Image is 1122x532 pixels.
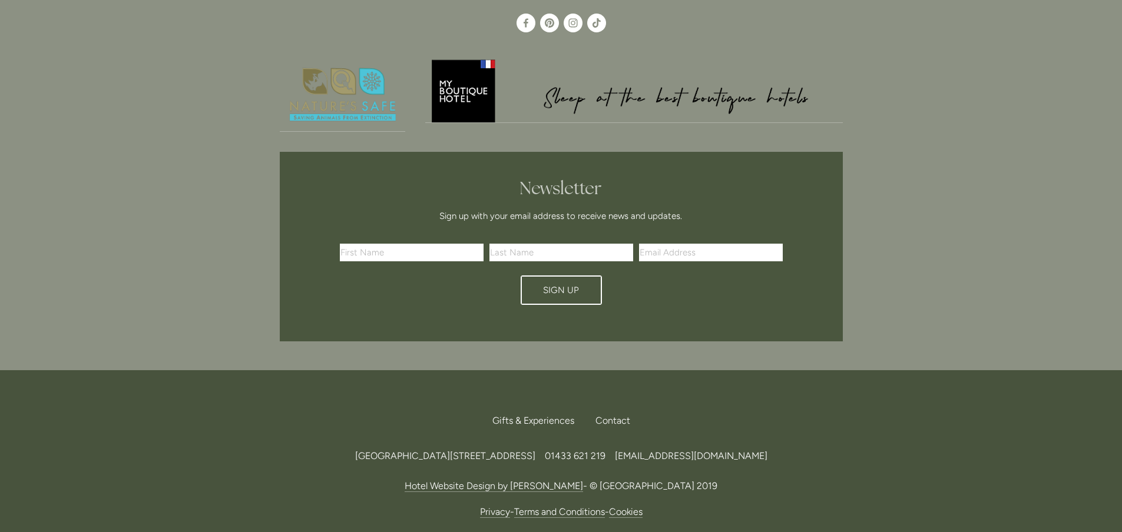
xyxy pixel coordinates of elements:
[425,58,843,124] a: My Boutique Hotel - Logo
[280,478,843,494] p: - © [GEOGRAPHIC_DATA] 2019
[609,506,643,518] a: Cookies
[340,244,484,261] input: First Name
[280,58,406,132] a: Nature's Safe - Logo
[615,450,767,461] a: [EMAIL_ADDRESS][DOMAIN_NAME]
[489,244,633,261] input: Last Name
[521,275,602,305] button: Sign Up
[543,285,579,295] span: Sign Up
[355,450,535,461] span: [GEOGRAPHIC_DATA][STREET_ADDRESS]
[344,178,779,199] h2: Newsletter
[280,58,406,132] img: Nature's Safe - Logo
[517,14,535,32] a: Losehill House Hotel & Spa
[425,58,843,123] img: My Boutique Hotel - Logo
[492,408,584,434] a: Gifts & Experiences
[514,506,605,518] a: Terms and Conditions
[639,244,783,261] input: Email Address
[540,14,559,32] a: Pinterest
[586,408,630,434] div: Contact
[564,14,582,32] a: Instagram
[405,480,583,492] a: Hotel Website Design by [PERSON_NAME]
[280,504,843,520] p: - -
[545,450,605,461] span: 01433 621 219
[480,506,510,518] a: Privacy
[492,415,574,426] span: Gifts & Experiences
[344,209,779,223] p: Sign up with your email address to receive news and updates.
[587,14,606,32] a: TikTok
